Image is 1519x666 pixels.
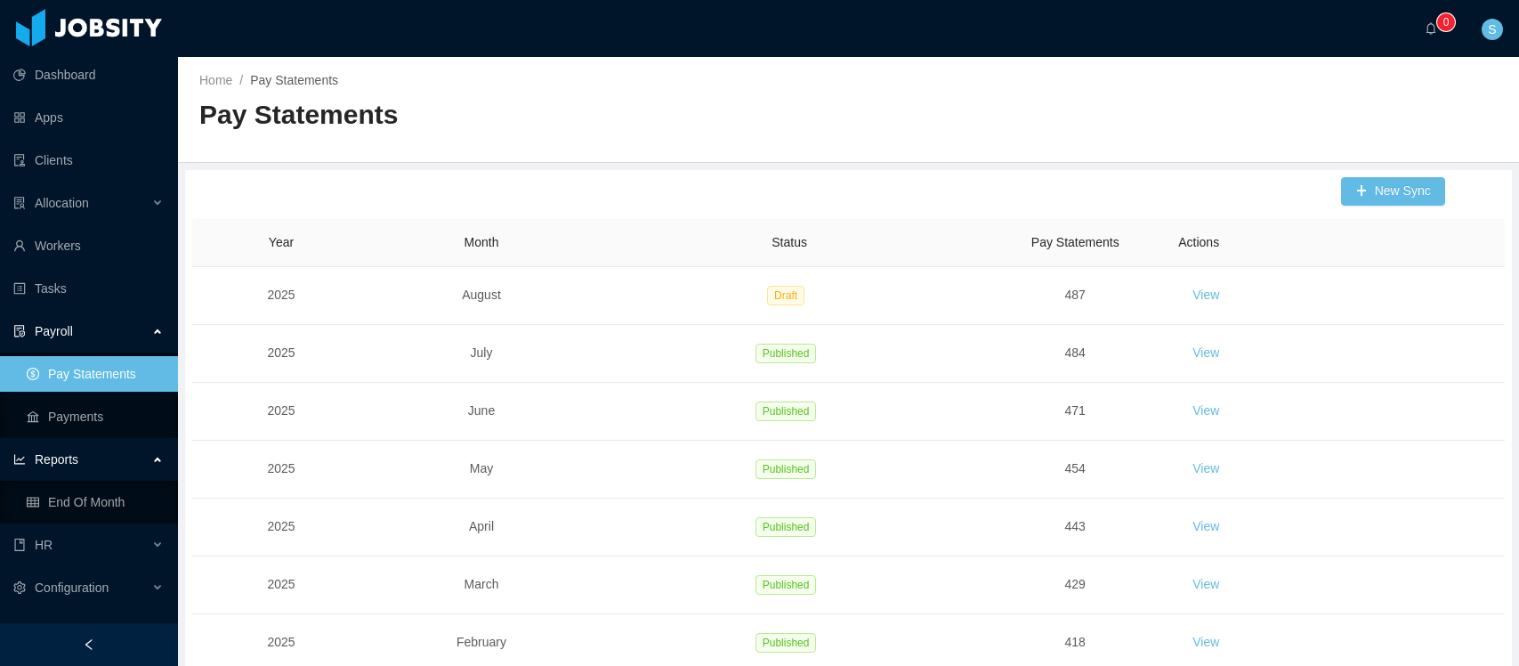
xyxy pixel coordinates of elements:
a: icon: profileTasks [13,271,164,306]
a: Home [199,73,232,87]
i: icon: book [13,539,26,551]
button: View [1178,571,1233,599]
span: Configuration [35,581,109,595]
span: Allocation [35,196,89,210]
i: icon: line-chart [13,453,26,466]
span: Published [755,459,817,479]
i: icon: setting [13,581,26,594]
a: icon: userWorkers [13,228,164,264]
td: 2025 [192,383,370,441]
span: Pay Statements [1031,235,1119,249]
span: Published [755,633,817,653]
button: View [1178,281,1233,310]
button: icon: plusNew Sync [1341,177,1445,206]
span: Reports [35,452,78,467]
a: icon: pie-chartDashboard [13,57,164,93]
td: 429 [986,556,1164,614]
i: icon: file-protect [13,325,26,337]
span: Pay Statements [250,73,338,87]
td: May [370,441,593,499]
span: Published [755,344,817,363]
span: Draft [767,286,804,305]
a: icon: tableEnd Of Month [27,484,164,520]
button: View [1178,397,1233,426]
span: Payroll [35,324,73,338]
td: July [370,325,593,383]
span: Status [772,235,807,249]
sup: 0 [1437,13,1455,31]
span: S [1488,19,1496,40]
button: View [1178,629,1233,657]
td: 2025 [192,556,370,614]
a: icon: bankPayments [27,399,164,435]
td: June [370,383,593,441]
td: August [370,267,593,325]
a: icon: auditClients [13,142,164,178]
td: 2025 [192,441,370,499]
td: 2025 [192,267,370,325]
span: Published [755,517,817,537]
span: Published [755,402,817,421]
span: Published [755,575,817,595]
td: 2025 [192,325,370,383]
a: icon: appstoreApps [13,100,164,135]
button: View [1178,455,1233,483]
td: March [370,556,593,614]
i: icon: bell [1425,22,1437,35]
span: / [239,73,243,87]
i: icon: solution [13,197,26,209]
span: HR [35,538,53,552]
button: View [1178,513,1233,541]
a: icon: dollarPay Statements [27,356,164,392]
td: 454 [986,441,1164,499]
span: Month [465,235,499,249]
span: Actions [1178,235,1219,249]
h2: Pay Statements [199,97,849,134]
button: View [1178,339,1233,368]
td: 2025 [192,499,370,556]
td: 443 [986,499,1164,556]
span: Year [269,235,294,249]
td: April [370,499,593,556]
td: 484 [986,325,1164,383]
td: 487 [986,267,1164,325]
td: 471 [986,383,1164,441]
